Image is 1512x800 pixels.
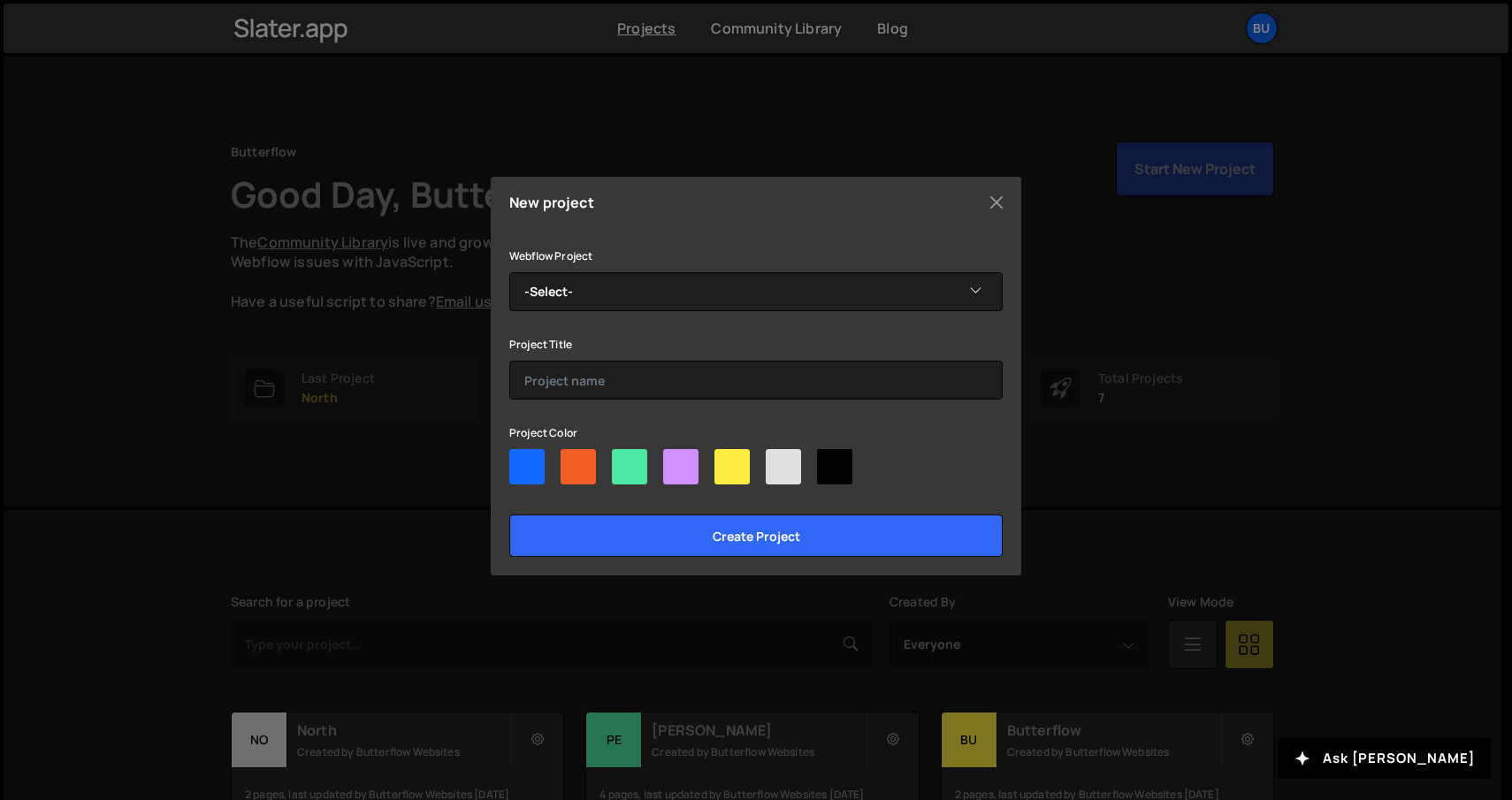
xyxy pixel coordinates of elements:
label: Project Title [509,336,572,354]
button: Close [983,189,1010,216]
label: Project Color [509,424,577,442]
label: Webflow Project [509,248,592,265]
input: Project name [509,361,1003,400]
button: Ask [PERSON_NAME] [1279,738,1491,779]
h5: New project [509,195,594,210]
input: Create project [509,514,1003,557]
